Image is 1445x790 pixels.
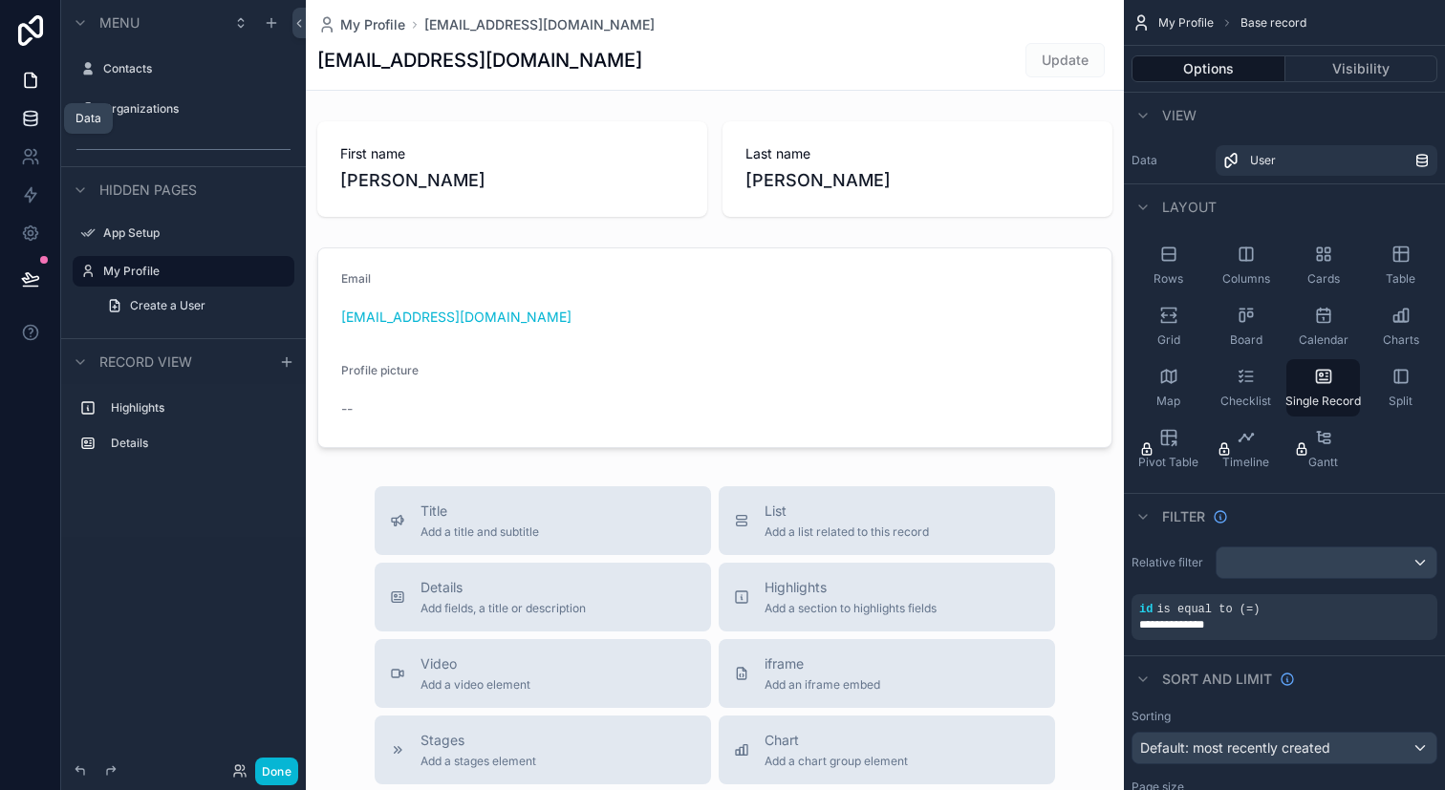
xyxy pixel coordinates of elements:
button: Board [1209,298,1283,355]
a: User [1216,145,1437,176]
span: Create a User [130,298,205,313]
button: Visibility [1285,55,1438,82]
span: Layout [1162,198,1217,217]
button: Options [1132,55,1285,82]
label: Sorting [1132,709,1171,724]
span: Columns [1222,271,1270,287]
button: Cards [1286,237,1360,294]
button: Grid [1132,298,1205,355]
span: My Profile [1158,15,1214,31]
span: Map [1156,394,1180,409]
button: Split [1364,359,1437,416]
button: Rows [1132,237,1205,294]
button: Gantt [1286,420,1360,478]
span: Hidden pages [99,181,197,200]
label: Highlights [111,400,287,416]
label: Details [111,436,287,451]
span: Calendar [1299,332,1348,348]
label: Data [1132,153,1208,168]
h1: [EMAIL_ADDRESS][DOMAIN_NAME] [317,47,642,74]
span: Pivot Table [1138,455,1198,470]
button: Single Record [1286,359,1360,416]
div: scrollable content [61,384,306,478]
span: Base record [1240,15,1306,31]
button: Columns [1209,237,1283,294]
div: Data [75,111,101,126]
span: Timeline [1222,455,1269,470]
span: Menu [99,13,140,32]
span: Table [1386,271,1415,287]
span: Filter [1162,507,1205,526]
span: My Profile [340,15,405,34]
span: Gantt [1308,455,1338,470]
span: Split [1389,394,1413,409]
a: Create a User [96,290,294,321]
span: Rows [1154,271,1183,287]
span: Grid [1157,332,1180,348]
label: App Setup [103,225,291,241]
span: Cards [1307,271,1340,287]
a: [EMAIL_ADDRESS][DOMAIN_NAME] [424,15,655,34]
span: is equal to (=) [1156,603,1260,616]
span: View [1162,106,1197,125]
label: My Profile [103,264,283,279]
button: Done [255,758,298,785]
label: Organizations [103,101,291,117]
label: Contacts [103,61,291,76]
button: Table [1364,237,1437,294]
span: Default: most recently created [1140,739,1330,756]
button: Calendar [1286,298,1360,355]
button: Timeline [1209,420,1283,478]
span: User [1250,153,1276,168]
button: Default: most recently created [1132,732,1437,764]
button: Pivot Table [1132,420,1205,478]
button: Charts [1364,298,1437,355]
span: Record view [99,352,192,372]
a: My Profile [317,15,405,34]
button: Checklist [1209,359,1283,416]
span: Sort And Limit [1162,670,1272,689]
span: Single Record [1285,394,1361,409]
span: Charts [1383,332,1419,348]
span: Checklist [1220,394,1271,409]
span: id [1139,603,1153,616]
span: Board [1230,332,1262,348]
button: Map [1132,359,1205,416]
label: Relative filter [1132,555,1208,570]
